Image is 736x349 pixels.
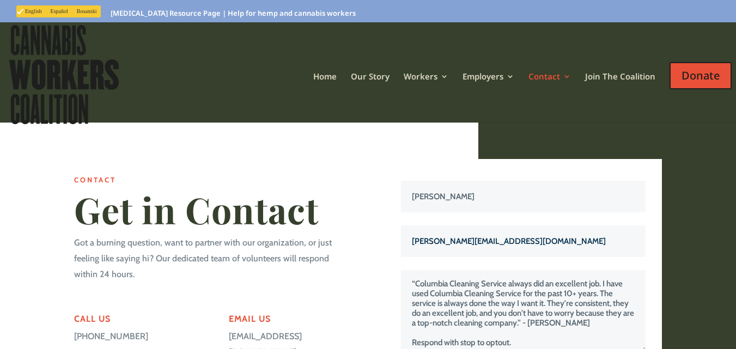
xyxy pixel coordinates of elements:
p: Got a burning question, want to partner with our organization, or just feeling like saying hi? Ou... [74,235,339,282]
span: Call Us [74,314,111,324]
a: Contact [528,72,571,109]
a: Donate [670,51,732,118]
img: Cannabis Workers Coalition [7,22,121,127]
a: Workers [404,72,448,109]
a: English [16,7,46,16]
p: [PHONE_NUMBER] [74,329,197,345]
span: Get in Contact [74,186,319,234]
a: Home [313,72,337,109]
span: Bosanski [77,8,97,14]
a: Our Story [351,72,390,109]
a: [MEDICAL_DATA] Resource Page | Help for hemp and cannabis workers [111,10,356,22]
input: Name [401,181,646,212]
a: Bosanski [72,7,101,16]
span: English [25,8,42,14]
span: Donate [670,62,732,89]
input: Email Address [401,225,646,257]
span: Español [51,8,68,14]
a: Español [46,7,72,16]
a: Join The Coalition [585,72,655,109]
span: Email Us [229,314,271,324]
span: Contact [74,175,116,184]
a: Employers [463,72,514,109]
